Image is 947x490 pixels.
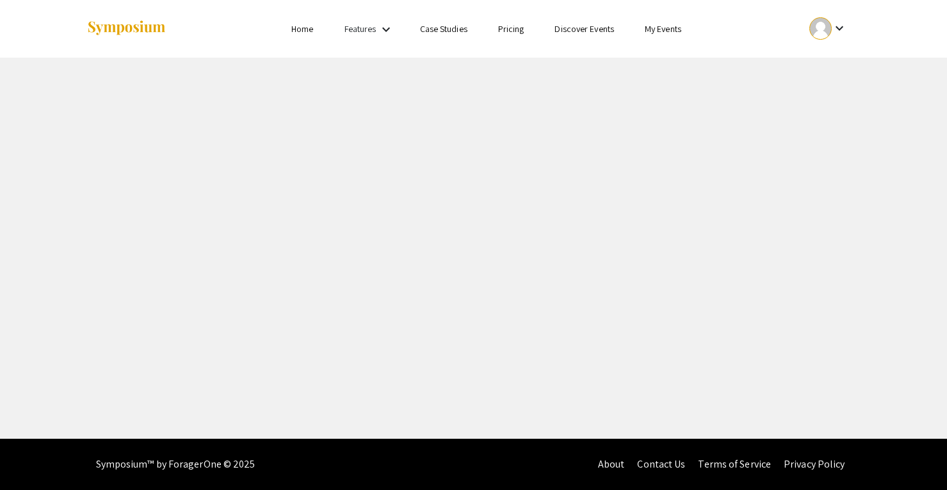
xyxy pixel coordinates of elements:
[420,23,467,35] a: Case Studies
[554,23,614,35] a: Discover Events
[598,457,625,471] a: About
[96,439,255,490] div: Symposium™ by ForagerOne © 2025
[86,20,166,37] img: Symposium by ForagerOne
[832,20,847,36] mat-icon: Expand account dropdown
[698,457,771,471] a: Terms of Service
[291,23,313,35] a: Home
[784,457,845,471] a: Privacy Policy
[344,23,376,35] a: Features
[645,23,681,35] a: My Events
[796,14,861,43] button: Expand account dropdown
[637,457,685,471] a: Contact Us
[498,23,524,35] a: Pricing
[378,22,394,37] mat-icon: Expand Features list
